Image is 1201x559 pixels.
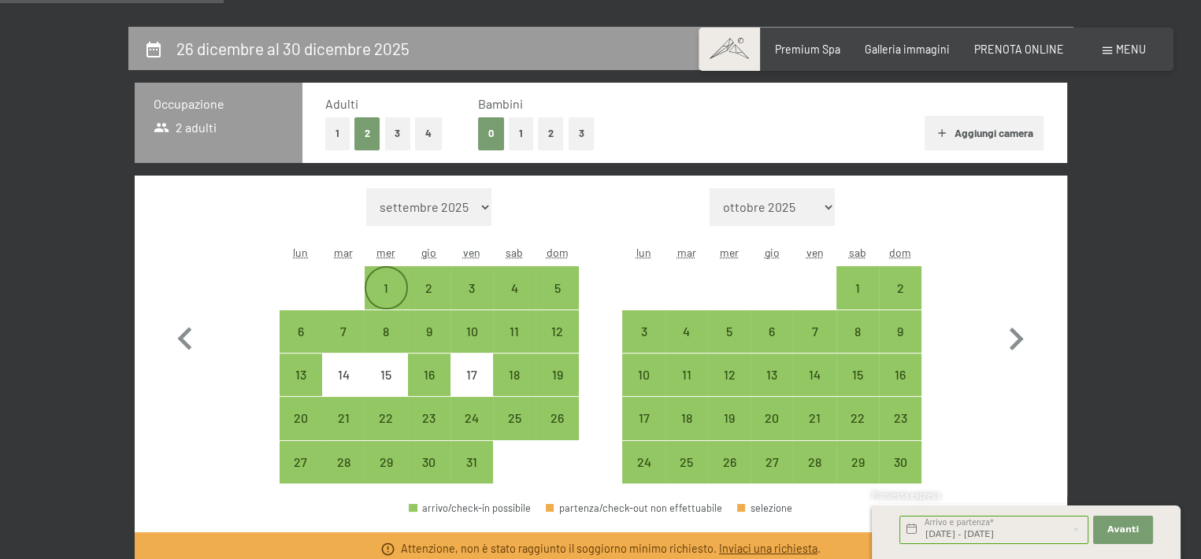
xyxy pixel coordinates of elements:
span: Adulti [325,96,358,111]
div: 16 [880,368,920,408]
div: arrivo/check-in possibile [793,397,836,439]
div: 4 [667,325,706,365]
button: 1 [325,117,350,150]
div: 24 [452,412,491,451]
div: 10 [624,368,663,408]
div: arrivo/check-in possibile [879,397,921,439]
div: arrivo/check-in non effettuabile [322,354,365,396]
div: 22 [366,412,406,451]
h2: 26 dicembre al 30 dicembre 2025 [176,39,410,58]
abbr: domenica [547,246,569,259]
div: 11 [667,368,706,408]
div: arrivo/check-in possibile [622,310,665,353]
div: 20 [281,412,321,451]
div: arrivo/check-in possibile [365,441,407,483]
button: 0 [478,117,504,150]
div: 14 [324,368,363,408]
div: Tue Nov 18 2025 [665,397,708,439]
div: 1 [366,282,406,321]
button: Avanti [1093,516,1153,544]
div: arrivo/check-in possibile [708,310,751,353]
abbr: martedì [677,246,696,259]
div: arrivo/check-in possibile [879,266,921,309]
div: arrivo/check-in possibile [408,310,450,353]
button: 3 [569,117,595,150]
div: 27 [752,456,791,495]
div: arrivo/check-in possibile [665,354,708,396]
abbr: sabato [849,246,866,259]
div: arrivo/check-in possibile [836,441,879,483]
div: Sun Nov 16 2025 [879,354,921,396]
div: Sun Oct 05 2025 [536,266,578,309]
div: arrivo/check-in possibile [879,354,921,396]
div: 13 [281,368,321,408]
div: arrivo/check-in possibile [622,397,665,439]
div: arrivo/check-in possibile [493,354,536,396]
div: arrivo/check-in possibile [322,310,365,353]
div: Wed Oct 01 2025 [365,266,407,309]
div: Tue Oct 14 2025 [322,354,365,396]
div: 10 [452,325,491,365]
div: arrivo/check-in possibile [493,397,536,439]
div: 3 [452,282,491,321]
div: selezione [737,503,792,513]
div: 8 [838,325,877,365]
div: Sat Nov 22 2025 [836,397,879,439]
div: 23 [880,412,920,451]
div: 25 [667,456,706,495]
div: 23 [410,412,449,451]
div: 15 [366,368,406,408]
div: Sat Nov 29 2025 [836,441,879,483]
a: Inviaci una richiesta [719,542,817,555]
span: Premium Spa [775,43,840,56]
abbr: mercoledì [376,246,395,259]
div: arrivo/check-in possibile [409,503,531,513]
div: arrivo/check-in possibile [408,441,450,483]
div: Mon Oct 13 2025 [280,354,322,396]
div: Sun Nov 30 2025 [879,441,921,483]
div: 19 [710,412,749,451]
div: Tue Oct 21 2025 [322,397,365,439]
button: 4 [415,117,442,150]
div: Mon Oct 20 2025 [280,397,322,439]
div: arrivo/check-in possibile [751,354,793,396]
div: arrivo/check-in non effettuabile [450,354,493,396]
div: arrivo/check-in possibile [622,441,665,483]
div: 9 [410,325,449,365]
div: Thu Nov 13 2025 [751,354,793,396]
div: Sat Oct 25 2025 [493,397,536,439]
div: 20 [752,412,791,451]
div: 21 [795,412,834,451]
abbr: mercoledì [720,246,739,259]
div: Fri Oct 03 2025 [450,266,493,309]
div: 30 [410,456,449,495]
div: Wed Oct 15 2025 [365,354,407,396]
div: Sat Oct 04 2025 [493,266,536,309]
div: arrivo/check-in possibile [879,441,921,483]
div: 6 [281,325,321,365]
abbr: lunedì [293,246,308,259]
span: PRENOTA ONLINE [974,43,1064,56]
div: arrivo/check-in possibile [365,397,407,439]
div: Sun Nov 23 2025 [879,397,921,439]
div: arrivo/check-in possibile [622,354,665,396]
div: 8 [366,325,406,365]
div: Sat Oct 11 2025 [493,310,536,353]
div: arrivo/check-in possibile [280,310,322,353]
div: 28 [795,456,834,495]
div: arrivo/check-in possibile [280,441,322,483]
div: 2 [410,282,449,321]
div: 29 [838,456,877,495]
div: 5 [537,282,576,321]
span: Richiesta express [872,490,941,500]
div: Tue Nov 25 2025 [665,441,708,483]
div: arrivo/check-in possibile [793,354,836,396]
button: Mese precedente [162,188,208,484]
div: Attenzione, non è stato raggiunto il soggiorno minimo richiesto. . [401,541,821,557]
abbr: lunedì [636,246,651,259]
button: Mese successivo [993,188,1039,484]
div: arrivo/check-in possibile [408,354,450,396]
div: Sun Oct 26 2025 [536,397,578,439]
div: 26 [710,456,749,495]
div: 16 [410,368,449,408]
